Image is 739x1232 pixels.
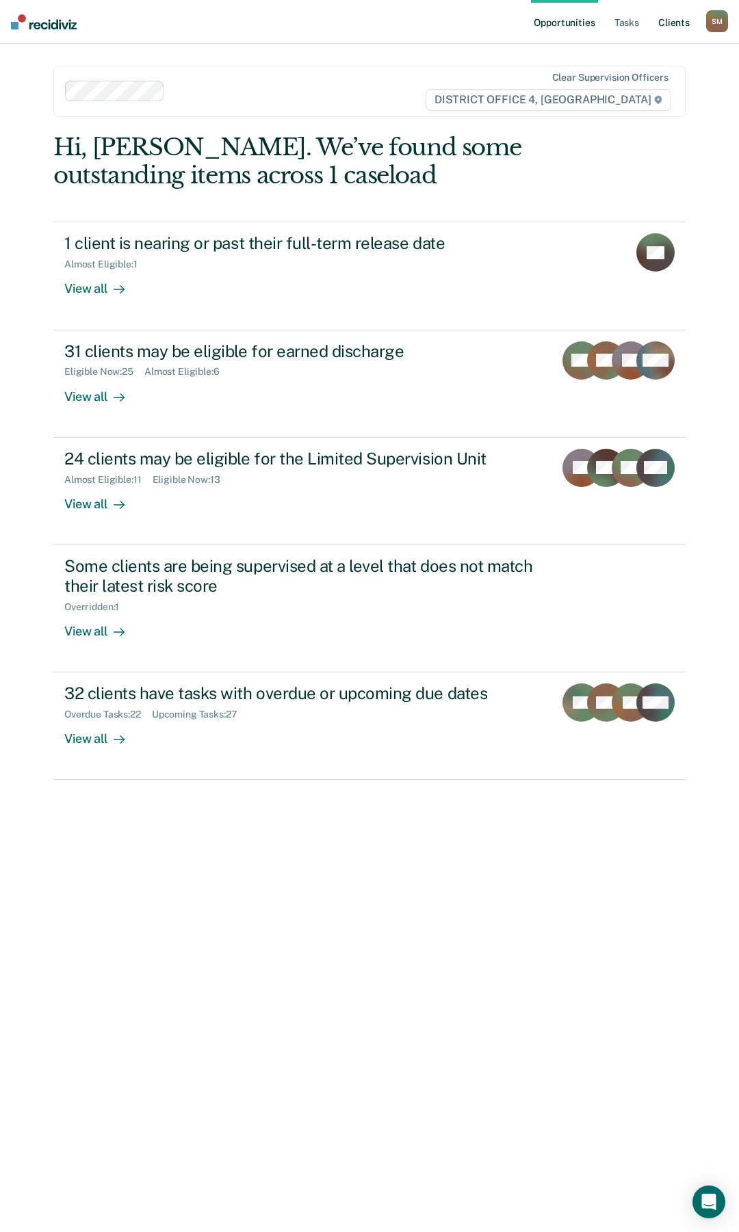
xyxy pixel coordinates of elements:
div: Almost Eligible : 1 [64,259,148,270]
div: View all [64,720,141,747]
a: 32 clients have tasks with overdue or upcoming due datesOverdue Tasks:22Upcoming Tasks:27View all [53,672,686,780]
span: DISTRICT OFFICE 4, [GEOGRAPHIC_DATA] [426,89,671,111]
div: Hi, [PERSON_NAME]. We’ve found some outstanding items across 1 caseload [53,133,559,189]
img: Recidiviz [11,14,77,29]
div: 1 client is nearing or past their full-term release date [64,233,545,253]
a: 24 clients may be eligible for the Limited Supervision UnitAlmost Eligible:11Eligible Now:13View all [53,438,686,545]
a: Some clients are being supervised at a level that does not match their latest risk scoreOverridde... [53,545,686,672]
div: Upcoming Tasks : 27 [152,709,248,720]
div: View all [64,378,141,404]
div: Overdue Tasks : 22 [64,709,152,720]
a: 31 clients may be eligible for earned dischargeEligible Now:25Almost Eligible:6View all [53,330,686,438]
a: 1 client is nearing or past their full-term release dateAlmost Eligible:1View all [53,222,686,330]
div: Almost Eligible : 11 [64,474,153,486]
div: 32 clients have tasks with overdue or upcoming due dates [64,683,543,703]
div: Clear supervision officers [552,72,669,83]
div: 24 clients may be eligible for the Limited Supervision Unit [64,449,543,469]
div: Some clients are being supervised at a level that does not match their latest risk score [64,556,545,596]
div: S M [706,10,728,32]
div: Eligible Now : 25 [64,366,144,378]
div: View all [64,485,141,512]
div: View all [64,270,141,297]
div: Overridden : 1 [64,601,130,613]
div: Eligible Now : 13 [153,474,231,486]
div: Almost Eligible : 6 [144,366,231,378]
div: Open Intercom Messenger [692,1185,725,1218]
button: SM [706,10,728,32]
div: 31 clients may be eligible for earned discharge [64,341,543,361]
div: View all [64,612,141,639]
